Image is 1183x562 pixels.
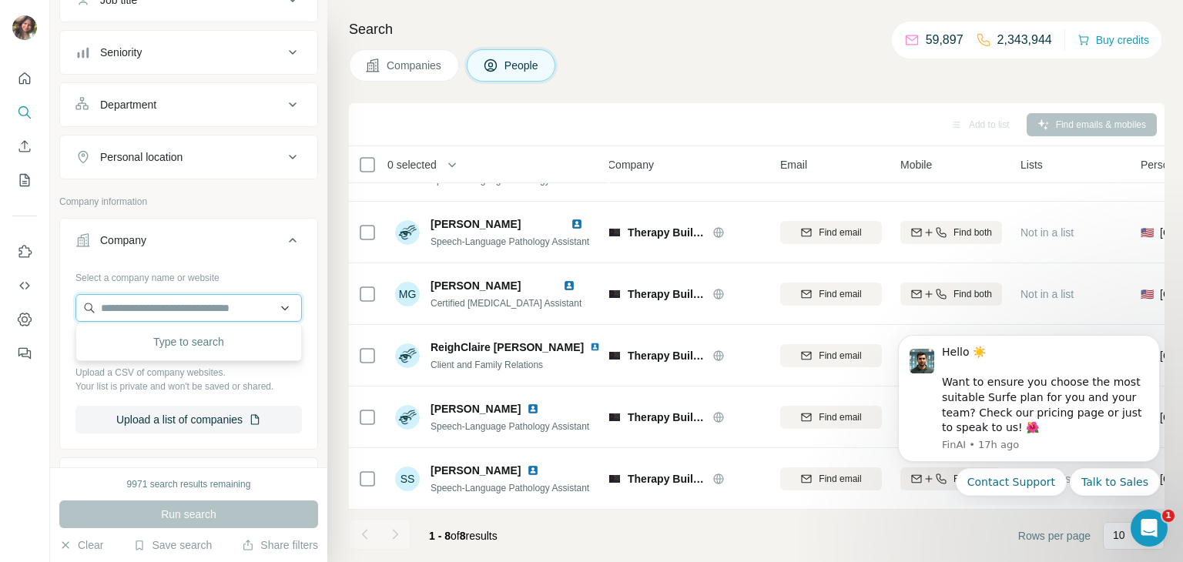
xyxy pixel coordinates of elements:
span: [PERSON_NAME] [431,279,521,292]
button: Upload a list of companies [75,406,302,433]
img: Logo of Therapy Builders [608,290,620,298]
span: Speech-Language Pathology Assistant [431,421,589,432]
span: Find email [819,287,861,301]
span: [PERSON_NAME] [431,218,521,230]
span: 🇺🇸 [1141,286,1154,302]
span: People [504,58,540,73]
button: Use Surfe API [12,272,37,299]
button: Industry [60,461,317,498]
div: SS [395,467,420,491]
img: LinkedIn logo [527,464,539,477]
span: Email [780,157,807,172]
span: Find email [819,349,861,363]
span: of [451,530,460,542]
iframe: Intercom notifications message [875,322,1183,505]
button: Find email [780,344,882,367]
div: Personal location [100,149,183,165]
span: 1 - 8 [429,530,451,542]
button: Company [60,222,317,265]
button: Enrich CSV [12,132,37,160]
span: Client and Family Relations [431,360,543,370]
div: Type to search [79,326,298,357]
span: Therapy Builders [628,348,705,363]
span: Companies [387,58,443,73]
span: Therapy Builders [628,225,705,240]
div: MG [395,282,420,306]
span: Find email [819,226,861,239]
span: [PERSON_NAME] [431,401,521,416]
button: Quick start [12,65,37,92]
span: Not in a list [1020,288,1074,300]
iframe: Intercom live chat [1131,510,1168,547]
img: LinkedIn logo [590,341,600,353]
img: Avatar [395,220,420,245]
div: 9971 search results remaining [127,477,251,491]
span: Speech-Language Pathology Assistant [431,236,589,247]
div: Company [100,232,146,248]
img: LinkedIn logo [563,279,575,292]
p: Company information [59,195,318,209]
img: Logo of Therapy Builders [608,352,620,360]
img: Logo of Therapy Builders [608,229,620,236]
span: Mobile [900,157,932,172]
p: 10 [1113,527,1125,543]
button: Save search [133,537,212,553]
button: Share filters [242,537,318,553]
img: Avatar [395,343,420,368]
button: Find email [780,467,882,490]
p: 2,343,944 [997,31,1052,49]
span: Speech-Language Pathology Assistant [431,175,589,186]
button: My lists [12,166,37,194]
img: Avatar [395,405,420,430]
span: Speech-Language Pathology Assistant [431,483,589,493]
span: Rows per page [1018,528,1091,544]
button: Seniority [60,34,317,71]
h4: Search [349,18,1165,40]
span: Therapy Builders [628,471,705,487]
span: Find both [953,287,992,301]
div: Department [100,97,156,112]
span: results [429,530,498,542]
button: Clear [59,537,103,553]
button: Department [60,86,317,123]
button: Use Surfe on LinkedIn [12,238,37,266]
span: Find both [953,226,992,239]
button: Dashboard [12,306,37,333]
button: Find both [900,283,1002,306]
button: Find both [900,221,1002,244]
span: [PERSON_NAME] [431,463,521,478]
p: Upload a CSV of company websites. [75,366,302,380]
img: Logo of Therapy Builders [608,475,620,483]
button: Search [12,99,37,126]
img: LinkedIn logo [527,403,539,415]
button: Feedback [12,340,37,367]
span: Therapy Builders [628,410,705,425]
span: Find email [819,472,861,486]
span: ReighClaire [PERSON_NAME] [431,340,584,355]
span: 1 [1162,510,1175,522]
div: Select a company name or website [75,265,302,285]
div: Seniority [100,45,142,60]
img: LinkedIn logo [571,218,583,230]
p: Your list is private and won't be saved or shared. [75,380,302,393]
button: Find email [780,406,882,429]
span: 8 [460,530,466,542]
span: 🇺🇸 [1141,225,1154,240]
span: 0 selected [387,157,437,172]
span: Not in a list [1020,226,1074,239]
span: Find email [819,410,861,424]
img: Avatar [12,15,37,40]
button: Find email [780,283,882,306]
span: Certified [MEDICAL_DATA] Assistant [431,298,581,309]
span: Company [608,157,654,172]
img: Logo of Therapy Builders [608,413,620,421]
button: Personal location [60,139,317,176]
